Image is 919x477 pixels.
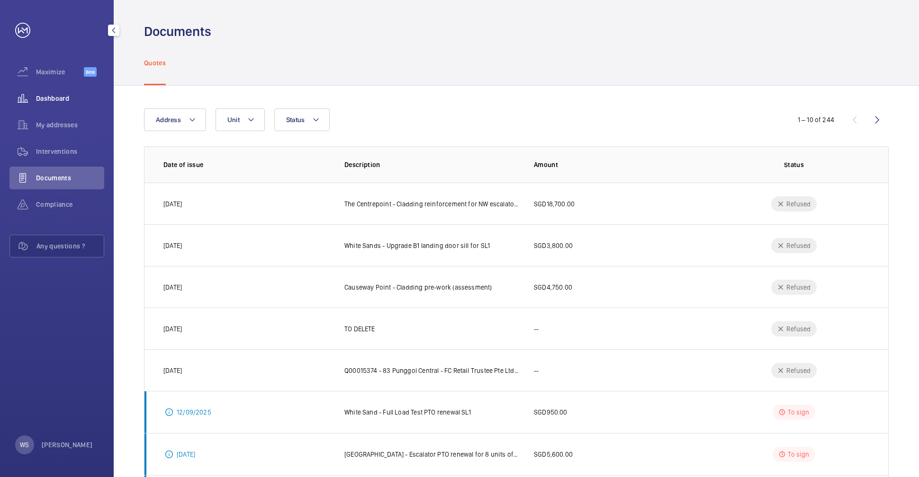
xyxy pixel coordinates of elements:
p: SGD5,600.00 [534,450,573,459]
p: Refused [786,366,811,375]
p: [DATE] [163,241,182,250]
p: [DATE] [163,283,182,292]
p: Refused [786,199,811,209]
button: Address [144,108,206,131]
p: Causeway Point - Cladding pre-work (assessment) [344,283,492,292]
p: White Sand - Full Load Test PTO renewal SL1 [344,407,471,417]
p: Refused [786,283,811,292]
button: Unit [216,108,265,131]
p: [DATE] [177,450,195,459]
button: Status [274,108,330,131]
span: Maximize [36,67,84,77]
p: -- [534,324,539,334]
p: Amount [534,160,703,169]
p: 12/09/2025 [177,407,211,417]
p: SGD3,800.00 [534,241,573,250]
p: The Centrepoint - Cladding reinforcement for NW escalators [344,199,519,209]
span: Status [286,116,305,124]
p: [PERSON_NAME] [42,440,93,450]
span: Dashboard [36,94,104,103]
p: TO DELETE [344,324,375,334]
span: Any questions ? [36,241,104,251]
p: Refused [786,324,811,334]
p: Quotes [144,58,166,68]
p: SGD4,750.00 [534,283,572,292]
span: Compliance [36,200,104,209]
p: -- [534,366,539,375]
p: Q00015374 - 83 Punggol Central - FC Retail Trustee Pte Ltd (as Trustee Manager of Sapphire Star T... [344,366,519,375]
span: Beta [84,67,97,77]
p: [DATE] [163,366,182,375]
p: White Sands - Upgrade B1 landing door sill for SL1 [344,241,490,250]
span: My addresses [36,120,104,130]
p: Date of issue [163,160,329,169]
p: SGD950.00 [534,407,568,417]
p: To sign [788,407,809,417]
p: [GEOGRAPHIC_DATA] - Escalator PTO renewal for 8 units of Sub MC [344,450,519,459]
p: Refused [786,241,811,250]
div: 1 – 10 of 244 [798,115,834,124]
span: Address [156,116,181,124]
p: Description [344,160,519,169]
span: Documents [36,173,104,183]
span: Unit [227,116,240,124]
p: To sign [788,450,809,459]
p: [DATE] [163,199,182,209]
span: Interventions [36,147,104,156]
p: WS [20,440,29,450]
p: [DATE] [163,324,182,334]
h1: Documents [144,23,211,40]
p: Status [719,160,869,169]
p: SGD18,700.00 [534,199,575,209]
